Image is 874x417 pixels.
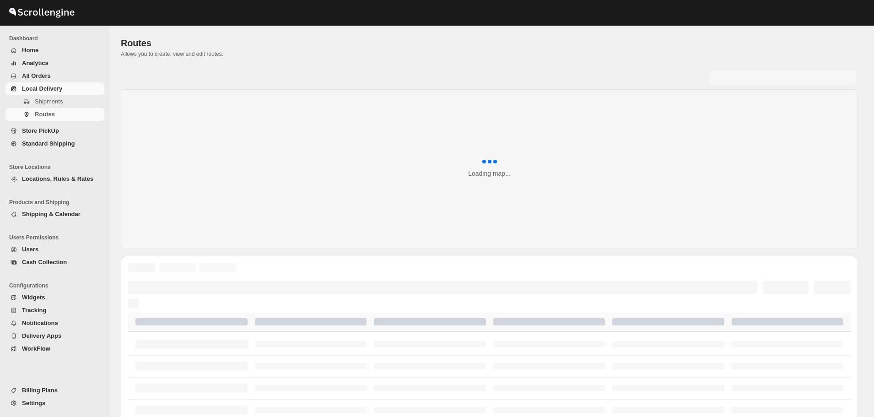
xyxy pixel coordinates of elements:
[22,211,81,217] span: Shipping & Calendar
[22,60,49,66] span: Analytics
[5,208,104,221] button: Shipping & Calendar
[5,57,104,70] button: Analytics
[22,127,59,134] span: Store PickUp
[5,256,104,269] button: Cash Collection
[35,98,63,105] span: Shipments
[22,246,38,253] span: Users
[22,345,50,352] span: WorkFlow
[22,400,45,406] span: Settings
[5,291,104,304] button: Widgets
[5,342,104,355] button: WorkFlow
[22,307,46,314] span: Tracking
[5,70,104,82] button: All Orders
[5,317,104,330] button: Notifications
[121,38,151,48] span: Routes
[22,387,58,394] span: Billing Plans
[22,332,61,339] span: Delivery Apps
[5,95,104,108] button: Shipments
[5,173,104,185] button: Locations, Rules & Rates
[121,50,858,58] p: Allows you to create, view and edit routes.
[22,85,62,92] span: Local Delivery
[22,72,51,79] span: All Orders
[9,199,105,206] span: Products and Shipping
[22,47,38,54] span: Home
[9,282,105,289] span: Configurations
[22,175,93,182] span: Locations, Rules & Rates
[22,259,67,265] span: Cash Collection
[5,44,104,57] button: Home
[9,35,105,42] span: Dashboard
[5,397,104,410] button: Settings
[468,169,511,178] div: Loading map...
[5,330,104,342] button: Delivery Apps
[5,384,104,397] button: Billing Plans
[22,320,58,326] span: Notifications
[5,304,104,317] button: Tracking
[9,163,105,171] span: Store Locations
[9,234,105,241] span: Users Permissions
[5,108,104,121] button: Routes
[35,111,55,118] span: Routes
[22,140,75,147] span: Standard Shipping
[22,294,45,301] span: Widgets
[5,243,104,256] button: Users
